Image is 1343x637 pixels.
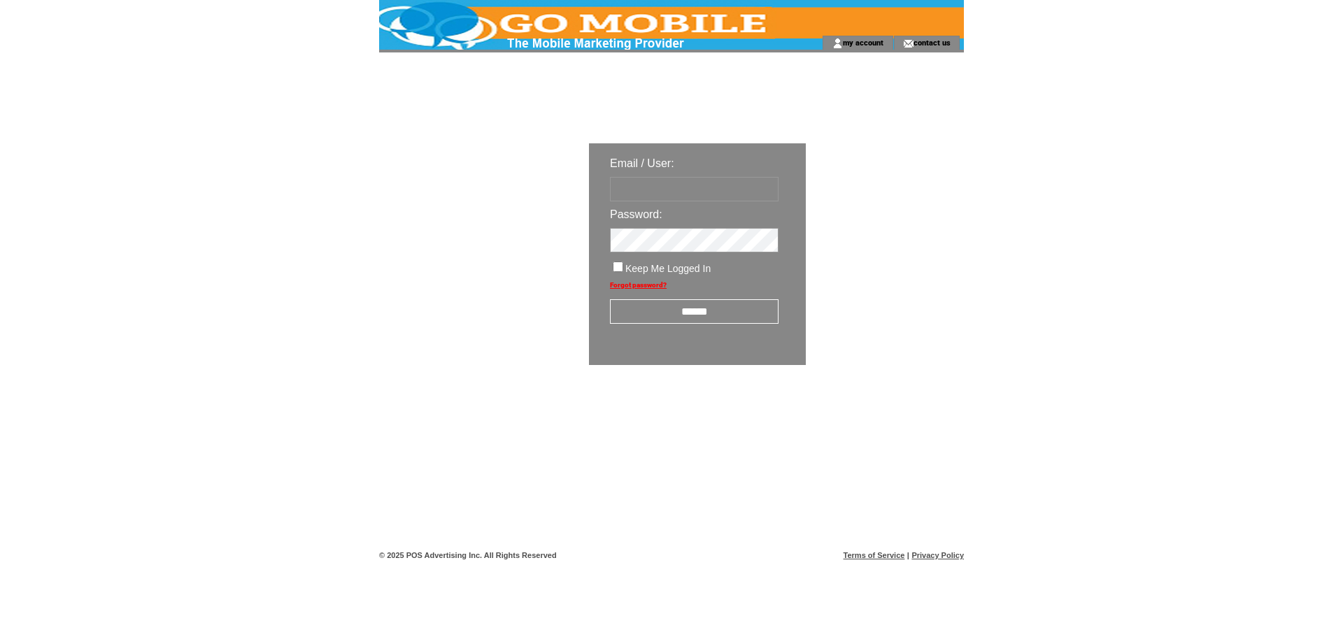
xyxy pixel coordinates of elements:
span: Email / User: [610,157,674,169]
span: Keep Me Logged In [625,263,711,274]
a: Terms of Service [844,551,905,559]
a: Privacy Policy [911,551,964,559]
img: account_icon.gif [832,38,843,49]
img: transparent.png [846,400,916,417]
span: | [907,551,909,559]
span: © 2025 POS Advertising Inc. All Rights Reserved [379,551,557,559]
img: contact_us_icon.gif [903,38,914,49]
span: Password: [610,208,662,220]
a: contact us [914,38,951,47]
a: my account [843,38,883,47]
a: Forgot password? [610,281,667,289]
